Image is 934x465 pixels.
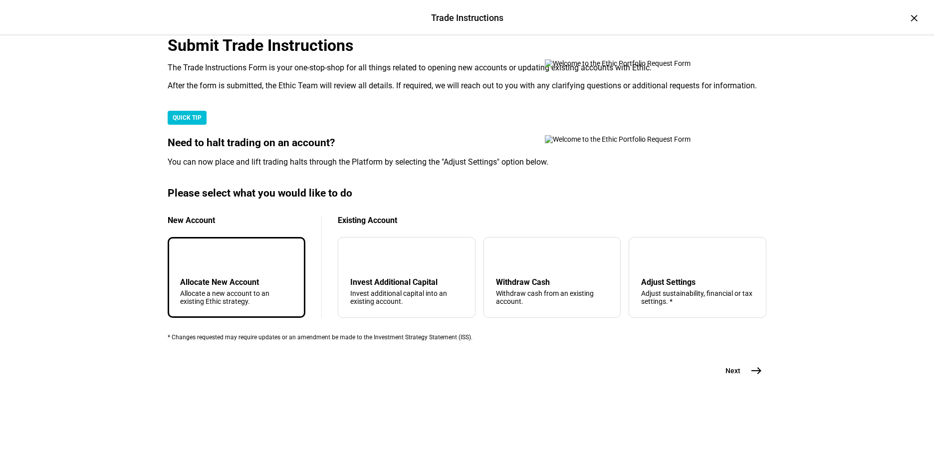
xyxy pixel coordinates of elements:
div: After the form is submitted, the Ethic Team will review all details. If required, we will reach o... [168,81,766,91]
div: QUICK TIP [168,111,207,125]
div: Adjust Settings [641,277,754,287]
div: Existing Account [338,216,766,225]
div: * Changes requested may require updates or an amendment be made to the Investment Strategy Statem... [168,334,766,341]
mat-icon: arrow_upward [498,251,510,263]
div: Please select what you would like to do [168,187,766,200]
img: Welcome to the Ethic Portfolio Request Form [545,59,724,67]
mat-icon: add [182,251,194,263]
span: Next [725,366,740,376]
button: Next [713,361,766,381]
div: You can now place and lift trading halts through the Platform by selecting the "Adjust Settings" ... [168,157,766,167]
div: Adjust sustainability, financial or tax settings. * [641,289,754,305]
div: × [906,10,922,26]
mat-icon: east [750,365,762,377]
mat-icon: tune [641,249,657,265]
div: Allocate New Account [180,277,293,287]
div: Trade Instructions [431,11,503,24]
div: The Trade Instructions Form is your one-stop-shop for all things related to opening new accounts ... [168,63,766,73]
div: Invest additional capital into an existing account. [350,289,463,305]
div: Withdraw Cash [496,277,609,287]
div: Need to halt trading on an account? [168,137,766,149]
div: Allocate a new account to an existing Ethic strategy. [180,289,293,305]
div: Withdraw cash from an existing account. [496,289,609,305]
div: Submit Trade Instructions [168,36,766,55]
div: Invest Additional Capital [350,277,463,287]
mat-icon: arrow_downward [352,251,364,263]
img: Welcome to the Ethic Portfolio Request Form [545,135,724,143]
div: New Account [168,216,305,225]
